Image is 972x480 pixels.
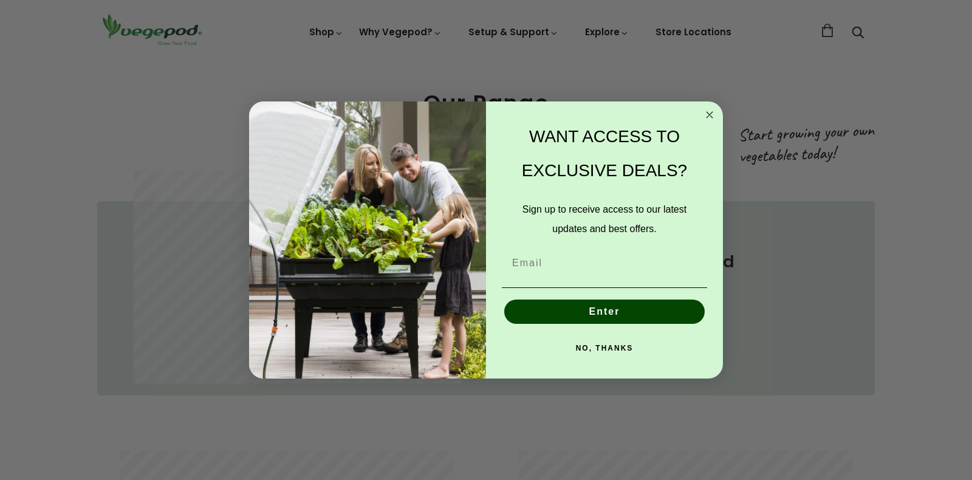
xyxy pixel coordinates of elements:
[702,108,717,122] button: Close dialog
[504,300,705,324] button: Enter
[522,204,686,234] span: Sign up to receive access to our latest updates and best offers.
[502,251,707,275] input: Email
[502,287,707,288] img: underline
[502,336,707,360] button: NO, THANKS
[249,101,486,379] img: e9d03583-1bb1-490f-ad29-36751b3212ff.jpeg
[522,127,687,180] span: WANT ACCESS TO EXCLUSIVE DEALS?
